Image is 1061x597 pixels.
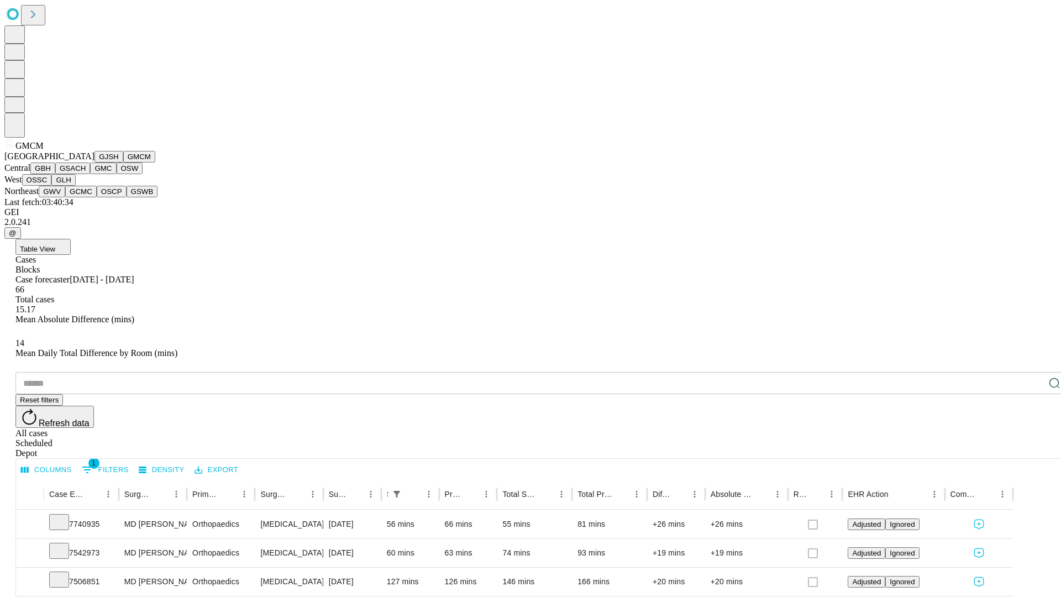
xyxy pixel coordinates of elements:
[192,490,220,499] div: Primary Service
[4,227,21,239] button: @
[124,568,181,596] div: MD [PERSON_NAME] [PERSON_NAME]
[55,163,90,174] button: GSACH
[329,510,376,538] div: [DATE]
[808,486,824,502] button: Sort
[136,462,187,479] button: Density
[554,486,569,502] button: Menu
[711,539,782,567] div: +19 mins
[479,486,494,502] button: Menu
[995,486,1010,502] button: Menu
[290,486,305,502] button: Sort
[387,539,434,567] div: 60 mins
[329,490,346,499] div: Surgery Date
[653,510,700,538] div: +26 mins
[653,568,700,596] div: +20 mins
[852,520,881,528] span: Adjusted
[169,486,184,502] button: Menu
[15,394,63,406] button: Reset filters
[363,486,379,502] button: Menu
[848,490,888,499] div: EHR Action
[770,486,785,502] button: Menu
[4,186,39,196] span: Northeast
[49,539,113,567] div: 7542973
[79,461,132,479] button: Show filters
[22,544,38,563] button: Expand
[387,510,434,538] div: 56 mins
[15,338,24,348] span: 14
[85,486,101,502] button: Sort
[4,163,30,172] span: Central
[613,486,629,502] button: Sort
[848,519,885,530] button: Adjusted
[117,163,143,174] button: OSW
[30,163,55,174] button: GBH
[4,151,94,161] span: [GEOGRAPHIC_DATA]
[4,197,73,207] span: Last fetch: 03:40:34
[389,486,405,502] button: Show filters
[445,510,492,538] div: 66 mins
[22,573,38,592] button: Expand
[15,285,24,294] span: 66
[348,486,363,502] button: Sort
[39,418,90,428] span: Refresh data
[192,462,241,479] button: Export
[65,186,97,197] button: GCMC
[4,207,1057,217] div: GEI
[15,315,134,324] span: Mean Absolute Difference (mins)
[754,486,770,502] button: Sort
[49,510,113,538] div: 7740935
[502,539,566,567] div: 74 mins
[794,490,808,499] div: Resolved in EHR
[15,406,94,428] button: Refresh data
[101,486,116,502] button: Menu
[51,174,75,186] button: GLH
[124,539,181,567] div: MD [PERSON_NAME] [PERSON_NAME]
[885,519,919,530] button: Ignored
[18,462,75,479] button: Select columns
[711,568,782,596] div: +20 mins
[221,486,237,502] button: Sort
[885,547,919,559] button: Ignored
[49,568,113,596] div: 7506851
[94,151,123,163] button: GJSH
[671,486,687,502] button: Sort
[90,163,116,174] button: GMC
[502,510,566,538] div: 55 mins
[4,217,1057,227] div: 2.0.241
[260,490,288,499] div: Surgery Name
[848,576,885,588] button: Adjusted
[711,510,782,538] div: +26 mins
[88,458,99,469] span: 1
[445,539,492,567] div: 63 mins
[890,486,905,502] button: Sort
[260,539,317,567] div: [MEDICAL_DATA] SURGICAL [MEDICAL_DATA] SHAVING
[9,229,17,237] span: @
[629,486,644,502] button: Menu
[20,396,59,404] span: Reset filters
[15,295,54,304] span: Total cases
[153,486,169,502] button: Sort
[70,275,134,284] span: [DATE] - [DATE]
[445,490,463,499] div: Predicted In Room Duration
[445,568,492,596] div: 126 mins
[502,568,566,596] div: 146 mins
[15,239,71,255] button: Table View
[502,490,537,499] div: Total Scheduled Duration
[20,245,55,253] span: Table View
[653,539,700,567] div: +19 mins
[852,549,881,557] span: Adjusted
[885,576,919,588] button: Ignored
[577,490,612,499] div: Total Predicted Duration
[127,186,158,197] button: GSWB
[260,568,317,596] div: [MEDICAL_DATA] [MEDICAL_DATA]
[123,151,155,163] button: GMCM
[538,486,554,502] button: Sort
[97,186,127,197] button: OSCP
[192,510,249,538] div: Orthopaedics
[15,348,177,358] span: Mean Daily Total Difference by Room (mins)
[192,539,249,567] div: Orthopaedics
[260,510,317,538] div: [MEDICAL_DATA] [MEDICAL_DATA] 2 OR MORE COMPARTMENTS
[711,490,753,499] div: Absolute Difference
[852,578,881,586] span: Adjusted
[687,486,702,502] button: Menu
